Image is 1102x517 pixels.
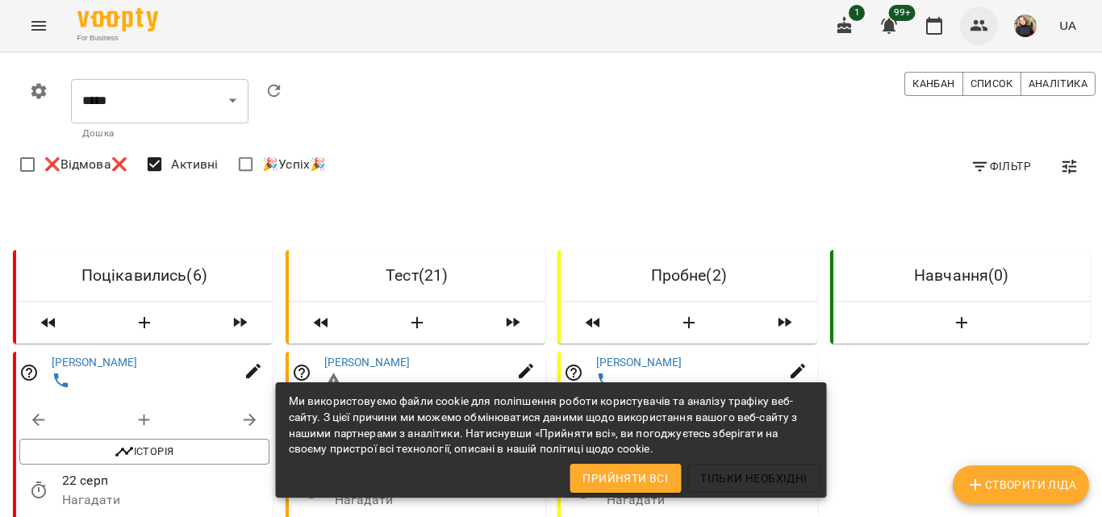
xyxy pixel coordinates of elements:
button: Створити Ліда [81,308,208,337]
span: Тільки необхідні [700,469,807,488]
span: Активні [171,155,218,174]
span: Пересунути лідів з колонки [295,308,347,337]
span: 1 [849,5,865,21]
svg: Невірний формат телефону +3806742277725 [324,370,343,390]
div: Ми використовуємо файли cookie для поліпшення роботи користувачів та аналізу трафіку веб-сайту. З... [289,387,814,464]
span: Створити Ліда [966,475,1076,494]
button: Тільки необхідні [687,464,820,493]
span: Пересунути лідів з колонки [759,308,811,337]
p: Нагадати [334,490,541,510]
button: Аналітика [1021,72,1096,96]
button: Прийняти всі [570,464,681,493]
button: UA [1053,10,1083,40]
svg: Відповідальний співробітник не заданий [19,363,39,382]
span: 99+ [889,5,916,21]
img: Voopty Logo [77,8,158,31]
span: UA [1059,17,1076,34]
span: Пересунути лідів з колонки [215,308,266,337]
span: Пересунути лідів з колонки [486,308,538,337]
h6: Пробне ( 2 ) [574,263,804,288]
span: ❌Відмова❌ [44,155,127,174]
span: For Business [77,33,158,44]
button: Створити Ліда [625,308,753,337]
button: Фільтр [964,152,1037,181]
p: Нагадати [607,490,814,510]
span: Прийняти всі [582,469,668,488]
svg: Відповідальний співробітник не заданий [564,363,583,382]
button: Menu [19,6,58,45]
span: Фільтр [971,156,1031,176]
img: ad96a223c3aa0afd89c37e24d2e0bc2b.jpg [1014,15,1037,37]
button: Список [962,72,1021,96]
span: Аналітика [1029,75,1087,93]
button: Історія [19,439,269,465]
span: 🎉Успіх🎉 [262,155,326,174]
p: 22 серп [62,471,269,490]
a: [PERSON_NAME] [324,356,410,369]
h6: Поцікавились ( 6 ) [29,263,260,288]
span: Канбан [912,75,954,93]
a: [PERSON_NAME] [52,356,138,369]
p: Дошка [82,126,237,142]
button: Канбан [904,72,962,96]
button: Створити Ліда [953,465,1089,504]
h6: Тест ( 21 ) [302,263,532,288]
span: Пересунути лідів з колонки [567,308,619,337]
span: Список [971,75,1013,93]
h6: Навчання ( 0 ) [846,263,1077,288]
span: Історія [27,442,261,461]
span: Пересунути лідів з колонки [23,308,74,337]
svg: Відповідальний співробітник не заданий [292,363,311,382]
button: Створити Ліда [840,308,1083,337]
button: Створити Ліда [353,308,481,337]
a: [PERSON_NAME] [596,356,682,369]
p: Нагадати [62,490,269,510]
